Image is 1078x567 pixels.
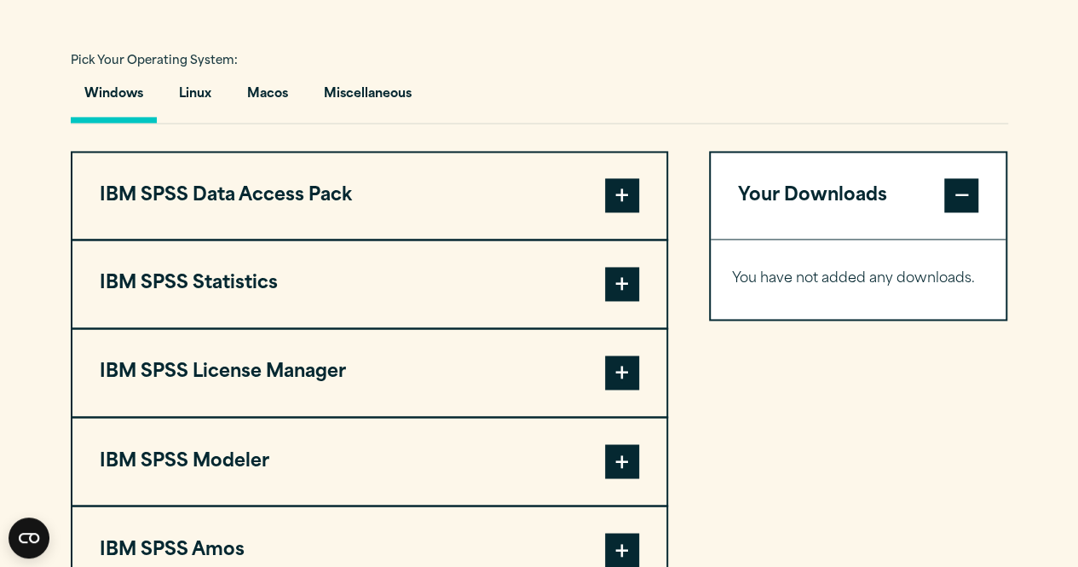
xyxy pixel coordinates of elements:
button: Open CMP widget [9,518,49,558]
button: IBM SPSS Statistics [72,240,666,327]
div: Your Downloads [711,239,1006,319]
button: Windows [71,74,157,123]
button: IBM SPSS Modeler [72,418,666,505]
button: Macos [233,74,302,123]
span: Pick Your Operating System: [71,55,238,67]
button: IBM SPSS Data Access Pack [72,153,666,240]
button: Your Downloads [711,153,1006,240]
p: You have not added any downloads. [732,267,985,292]
button: Miscellaneous [310,74,425,123]
button: Linux [165,74,225,123]
button: IBM SPSS License Manager [72,329,666,416]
